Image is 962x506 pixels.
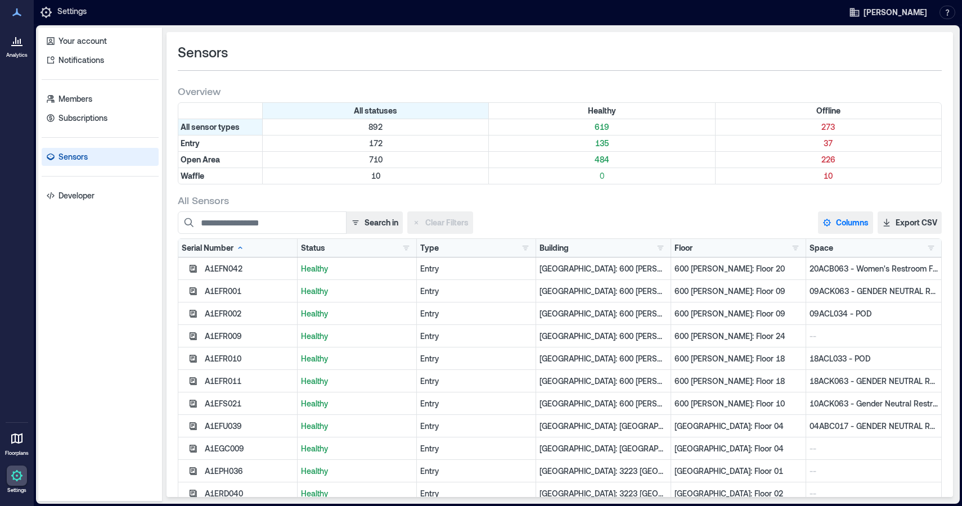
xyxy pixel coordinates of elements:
div: Filter by Type: Waffle & Status: Healthy (0 sensors) [489,168,715,184]
p: 619 [491,121,712,133]
div: Entry [420,376,532,387]
p: 600 [PERSON_NAME]: Floor 09 [675,286,802,297]
div: Building [540,242,569,254]
p: Healthy [301,286,413,297]
div: All statuses [263,103,489,119]
p: Healthy [301,443,413,454]
p: Healthy [301,488,413,499]
p: [GEOGRAPHIC_DATA]: 600 [PERSON_NAME] - 011154 [540,263,667,274]
div: A1EFR002 [205,308,294,319]
div: A1EFR010 [205,353,294,364]
p: 273 [718,121,939,133]
div: Entry [420,466,532,477]
div: Serial Number [182,242,245,254]
div: A1EPH036 [205,466,294,477]
p: -- [810,466,938,477]
p: Healthy [301,376,413,387]
p: Healthy [301,421,413,432]
div: Filter by Type: Entry & Status: Offline [716,135,941,151]
div: A1ERD040 [205,488,294,499]
p: 04ABC017 - GENDER NEUTRAL RESTROOM [810,421,938,432]
div: Entry [420,398,532,409]
p: 600 [PERSON_NAME]: Floor 18 [675,353,802,364]
span: All Sensors [178,193,229,207]
a: Sensors [42,148,159,166]
div: Type [420,242,439,254]
a: Settings [3,462,30,497]
p: 600 [PERSON_NAME]: Floor 24 [675,331,802,342]
p: [GEOGRAPHIC_DATA]: 600 [PERSON_NAME] - 011154 [540,376,667,387]
p: 172 [265,138,486,149]
span: Overview [178,84,221,98]
span: Sensors [178,43,228,61]
div: Entry [420,353,532,364]
p: -- [810,488,938,499]
p: 600 [PERSON_NAME]: Floor 09 [675,308,802,319]
p: -- [810,443,938,454]
p: [GEOGRAPHIC_DATA]: 600 [PERSON_NAME] - 011154 [540,353,667,364]
p: 600 [PERSON_NAME]: Floor 10 [675,398,802,409]
p: 0 [491,170,712,182]
p: Your account [59,35,107,47]
div: Floor [675,242,693,254]
div: Filter by Status: Offline [716,103,941,119]
p: 600 [PERSON_NAME]: Floor 20 [675,263,802,274]
p: Analytics [6,52,28,58]
p: Sensors [59,151,88,162]
div: Status [301,242,325,254]
button: Clear Filters [407,211,473,234]
div: Filter by Type: Waffle [178,168,263,184]
a: Floorplans [2,425,32,460]
p: [GEOGRAPHIC_DATA]: Floor 02 [675,488,802,499]
p: Notifications [59,55,104,66]
p: [GEOGRAPHIC_DATA]: [GEOGRAPHIC_DATA] - 160796 [540,443,667,454]
div: Entry [420,331,532,342]
div: A1EFR001 [205,286,294,297]
button: [PERSON_NAME] [846,3,930,21]
p: [GEOGRAPHIC_DATA]: Floor 04 [675,421,802,432]
p: 09ACK063 - GENDER NEUTRAL RESTROOM [810,286,938,297]
p: [GEOGRAPHIC_DATA]: 600 [PERSON_NAME] - 011154 [540,308,667,319]
div: A1EFU039 [205,421,294,432]
div: A1EFN042 [205,263,294,274]
a: Developer [42,187,159,205]
p: Floorplans [5,450,29,457]
p: 37 [718,138,939,149]
a: Subscriptions [42,109,159,127]
div: Filter by Type: Open Area & Status: Healthy [489,152,715,168]
div: Entry [420,286,532,297]
p: 10ACK063 - Gender Neutral Restroom Floor [810,398,938,409]
button: Export CSV [878,211,942,234]
p: 18ACL033 - POD [810,353,938,364]
p: Healthy [301,466,413,477]
p: Developer [59,190,95,201]
button: Search in [346,211,403,234]
div: Entry [420,421,532,432]
p: 710 [265,154,486,165]
p: Members [59,93,92,105]
div: Entry [420,443,532,454]
p: 09ACL034 - POD [810,308,938,319]
p: [GEOGRAPHIC_DATA]: 600 [PERSON_NAME] - 011154 [540,331,667,342]
p: Healthy [301,398,413,409]
p: [GEOGRAPHIC_DATA]: 600 [PERSON_NAME] - 011154 [540,398,667,409]
div: A1EFR009 [205,331,294,342]
button: Columns [818,211,873,234]
a: Analytics [3,27,31,62]
p: 484 [491,154,712,165]
p: 226 [718,154,939,165]
p: [GEOGRAPHIC_DATA]: 3223 [GEOGRAPHIC_DATA] - 160205 [540,488,667,499]
p: [GEOGRAPHIC_DATA]: [GEOGRAPHIC_DATA] - 160796 [540,421,667,432]
div: A1EFS021 [205,398,294,409]
p: Settings [7,487,26,494]
p: Healthy [301,263,413,274]
p: Subscriptions [59,112,107,124]
div: Filter by Type: Waffle & Status: Offline [716,168,941,184]
div: Space [810,242,833,254]
p: 10 [265,170,486,182]
div: A1EGC009 [205,443,294,454]
a: Members [42,90,159,108]
div: Filter by Type: Entry [178,135,263,151]
p: Healthy [301,353,413,364]
div: Filter by Status: Healthy [489,103,715,119]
